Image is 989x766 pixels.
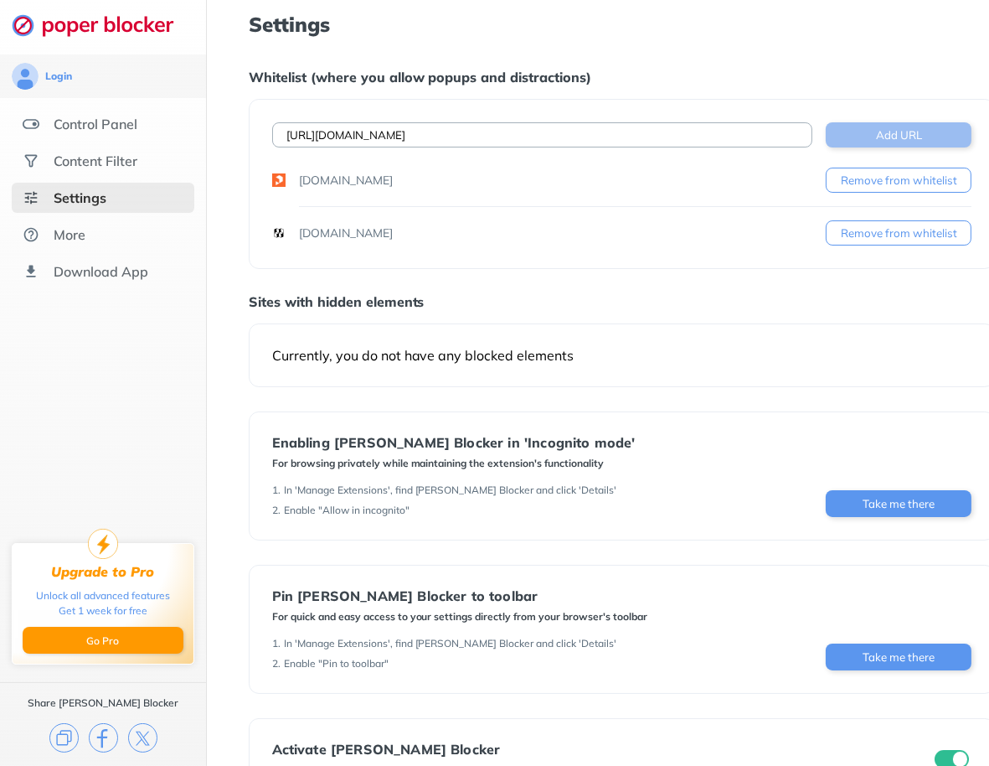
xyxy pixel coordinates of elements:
[36,588,170,603] div: Unlock all advanced features
[272,347,972,364] div: Currently, you do not have any blocked elements
[54,263,148,280] div: Download App
[284,484,617,497] div: In 'Manage Extensions', find [PERSON_NAME] Blocker and click 'Details'
[88,529,118,559] img: upgrade-to-pro.svg
[272,226,286,240] img: favicons
[272,504,281,517] div: 2 .
[23,226,39,243] img: about.svg
[23,116,39,132] img: features.svg
[826,168,971,193] button: Remove from whitelist
[59,603,147,618] div: Get 1 week for free
[284,504,410,517] div: Enable "Allow in incognito"
[12,63,39,90] img: avatar.svg
[49,723,79,753] img: copy.svg
[272,588,648,603] div: Pin [PERSON_NAME] Blocker to toolbar
[826,490,971,517] button: Take me there
[272,657,281,670] div: 2 .
[272,742,501,757] div: Activate [PERSON_NAME] Blocker
[12,13,192,37] img: logo-webpage.svg
[23,153,39,169] img: social.svg
[89,723,118,753] img: facebook.svg
[299,172,393,189] div: [DOMAIN_NAME]
[272,173,286,187] img: favicons
[272,435,636,450] div: Enabling [PERSON_NAME] Blocker in 'Incognito mode'
[826,644,971,670] button: Take me there
[54,189,106,206] div: Settings
[299,225,393,241] div: [DOMAIN_NAME]
[284,657,389,670] div: Enable "Pin to toolbar"
[128,723,157,753] img: x.svg
[272,610,648,624] div: For quick and easy access to your settings directly from your browser's toolbar
[284,637,617,650] div: In 'Manage Extensions', find [PERSON_NAME] Blocker and click 'Details'
[54,226,85,243] div: More
[52,564,155,580] div: Upgrade to Pro
[28,696,178,710] div: Share [PERSON_NAME] Blocker
[272,122,813,148] input: Example: twitter.com
[826,122,971,148] button: Add URL
[23,263,39,280] img: download-app.svg
[23,627,183,654] button: Go Pro
[272,484,281,497] div: 1 .
[54,153,137,169] div: Content Filter
[272,637,281,650] div: 1 .
[54,116,137,132] div: Control Panel
[826,220,971,246] button: Remove from whitelist
[23,189,39,206] img: settings-selected.svg
[272,457,636,470] div: For browsing privately while maintaining the extension's functionality
[45,70,72,83] div: Login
